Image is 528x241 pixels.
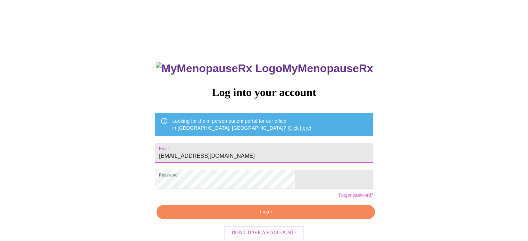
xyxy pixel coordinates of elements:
[156,62,373,75] h3: MyMenopauseRx
[156,62,282,75] img: MyMenopauseRx Logo
[338,192,373,198] a: Forgot password?
[155,86,373,99] h3: Log into your account
[165,208,367,216] span: Login
[222,229,306,235] a: Don't have an account?
[232,229,296,237] span: Don't have an account?
[157,205,375,219] button: Login
[172,115,311,134] div: Looking for the in person patient portal for our office in [GEOGRAPHIC_DATA], [GEOGRAPHIC_DATA]?
[224,226,304,240] button: Don't have an account?
[288,125,311,131] a: Click here!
